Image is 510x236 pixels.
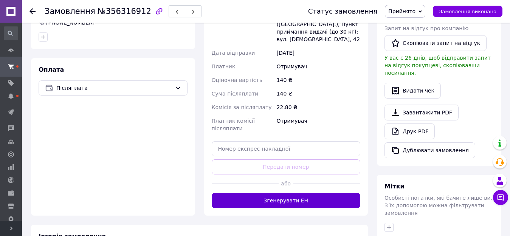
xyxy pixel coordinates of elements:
button: Скопіювати запит на відгук [384,35,487,51]
span: Прийнято [388,8,415,14]
span: Післяплата [56,84,172,92]
input: Номер експрес-накладної [212,141,361,156]
span: Особисті нотатки, які бачите лише ви. З їх допомогою можна фільтрувати замовлення [384,195,492,216]
span: або [279,180,293,187]
div: Повернутися назад [29,8,36,15]
button: Згенерувати ЕН [212,193,361,208]
span: Комісія за післяплату [212,104,272,110]
div: Статус замовлення [308,8,378,15]
div: Отримувач [275,60,362,73]
span: Платник комісії післяплати [212,118,255,131]
button: Чат з покупцем [493,190,508,205]
div: [DATE] [275,46,362,60]
span: Платник [212,63,236,69]
div: 22.80 ₴ [275,100,362,114]
span: Запит на відгук про компанію [384,25,468,31]
button: Дублювати замовлення [384,142,475,158]
span: Оціночна вартість [212,77,262,83]
button: Видати чек [384,83,441,99]
button: Замовлення виконано [433,6,502,17]
div: Отримувач [275,114,362,135]
div: 140 ₴ [275,87,362,100]
span: Мітки [384,183,405,190]
span: Дата відправки [212,50,255,56]
span: Замовлення [45,7,95,16]
div: 140 ₴ [275,73,362,87]
span: У вас є 26 днів, щоб відправити запит на відгук покупцеві, скопіювавши посилання. [384,55,491,76]
span: №356316912 [98,7,151,16]
span: Оплата [39,66,64,73]
a: Друк PDF [384,123,435,139]
div: с. [GEOGRAPHIC_DATA] ([GEOGRAPHIC_DATA].), Пункт приймання-видачі (до 30 кг): вул. [DEMOGRAPHIC_D... [275,10,362,46]
a: Завантажити PDF [384,105,459,120]
span: Замовлення виконано [439,9,496,14]
span: Сума післяплати [212,91,259,97]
